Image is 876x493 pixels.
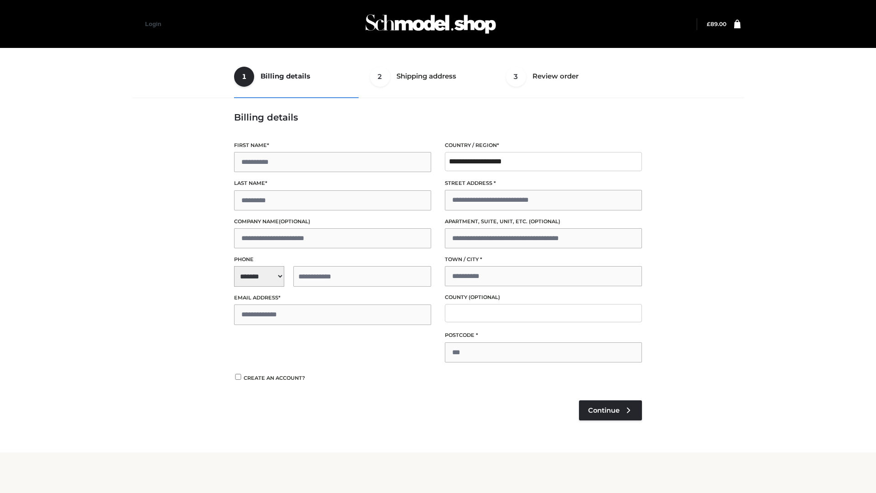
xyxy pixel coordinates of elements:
[234,141,431,150] label: First name
[234,217,431,226] label: Company name
[579,400,642,420] a: Continue
[445,141,642,150] label: Country / Region
[445,255,642,264] label: Town / City
[234,255,431,264] label: Phone
[445,293,642,302] label: County
[445,217,642,226] label: Apartment, suite, unit, etc.
[362,6,499,42] img: Schmodel Admin 964
[588,406,620,414] span: Continue
[707,21,726,27] a: £89.00
[145,21,161,27] a: Login
[234,294,431,302] label: Email address
[234,374,242,380] input: Create an account?
[529,218,560,225] span: (optional)
[445,331,642,340] label: Postcode
[279,218,310,225] span: (optional)
[445,179,642,188] label: Street address
[707,21,726,27] bdi: 89.00
[234,112,642,123] h3: Billing details
[244,375,305,381] span: Create an account?
[469,294,500,300] span: (optional)
[707,21,710,27] span: £
[234,179,431,188] label: Last name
